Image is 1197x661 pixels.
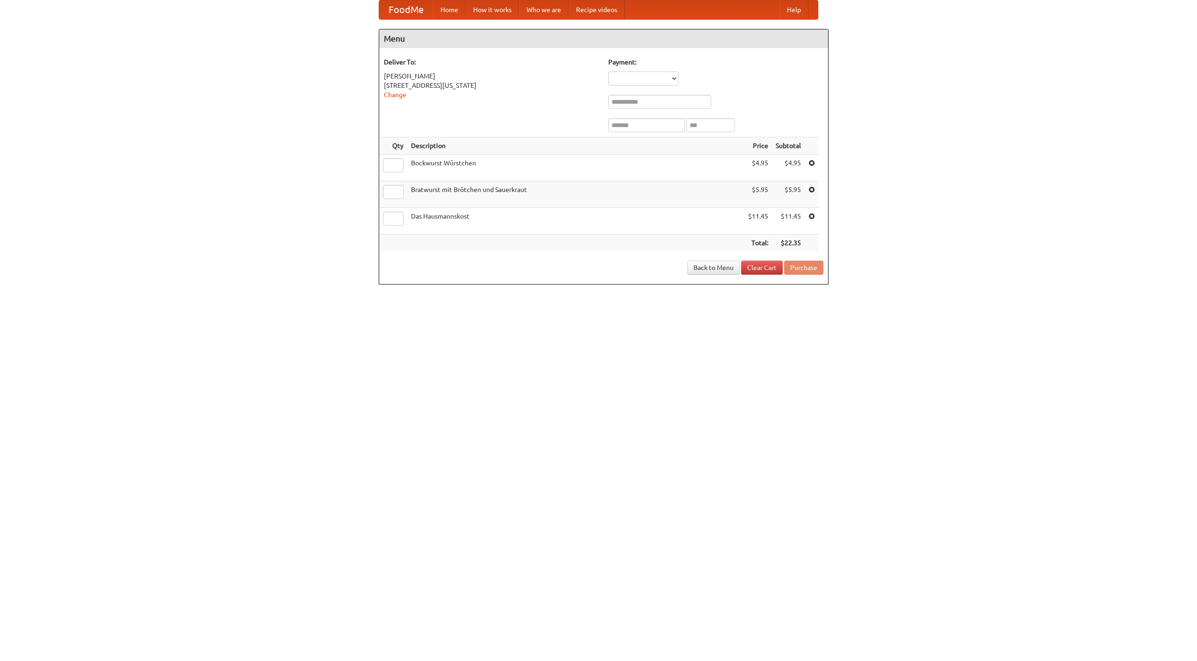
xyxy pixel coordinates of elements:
[407,155,744,181] td: Bockwurst Würstchen
[379,0,433,19] a: FoodMe
[433,0,466,19] a: Home
[772,235,805,252] th: $22.35
[687,261,740,275] a: Back to Menu
[384,71,599,81] div: [PERSON_NAME]
[379,137,407,155] th: Qty
[744,208,772,235] td: $11.45
[407,137,744,155] th: Description
[384,91,406,99] a: Change
[741,261,783,275] a: Clear Cart
[779,0,808,19] a: Help
[407,181,744,208] td: Bratwurst mit Brötchen und Sauerkraut
[608,57,823,67] h5: Payment:
[569,0,625,19] a: Recipe videos
[772,208,805,235] td: $11.45
[384,81,599,90] div: [STREET_ADDRESS][US_STATE]
[772,137,805,155] th: Subtotal
[384,57,599,67] h5: Deliver To:
[744,181,772,208] td: $5.95
[466,0,519,19] a: How it works
[379,29,828,48] h4: Menu
[772,181,805,208] td: $5.95
[744,137,772,155] th: Price
[744,235,772,252] th: Total:
[784,261,823,275] button: Purchase
[744,155,772,181] td: $4.95
[772,155,805,181] td: $4.95
[519,0,569,19] a: Who we are
[407,208,744,235] td: Das Hausmannskost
